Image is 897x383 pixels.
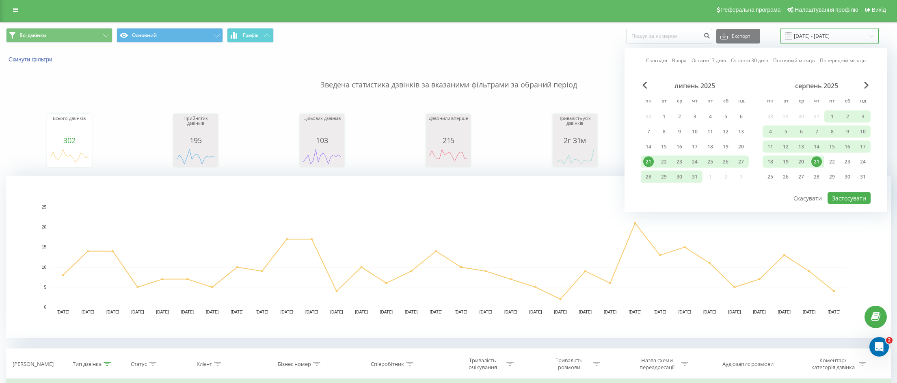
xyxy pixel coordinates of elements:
[765,172,776,182] div: 25
[793,126,809,138] div: ср 6 серп 2025 р.
[796,141,806,152] div: 13
[643,157,654,167] div: 21
[641,171,656,183] div: пн 28 лип 2025 р.
[672,57,687,64] a: Вчора
[690,141,700,152] div: 17
[643,126,654,137] div: 7
[659,172,669,182] div: 29
[705,126,715,137] div: 11
[281,310,294,314] text: [DATE]
[824,156,840,168] div: пт 22 серп 2025 р.
[641,126,656,138] div: пн 7 лип 2025 р.
[820,57,866,64] a: Попередній місяць
[626,29,712,44] input: Пошук за номером
[690,172,700,182] div: 31
[824,171,840,183] div: пт 29 серп 2025 р.
[736,126,746,137] div: 13
[131,361,147,368] div: Статус
[6,176,891,338] svg: A chart.
[826,96,838,108] abbr: п’ятниця
[231,310,244,314] text: [DATE]
[428,116,469,136] div: Дзвонили вперше
[811,126,822,137] div: 7
[428,144,469,169] svg: A chart.
[461,357,504,371] div: Тривалість очікування
[6,63,891,90] p: Зведена статистика дзвінків за вказаними фільтрами за обраний період
[718,156,733,168] div: сб 26 лип 2025 р.
[793,171,809,183] div: ср 27 серп 2025 р.
[641,156,656,168] div: пн 21 лип 2025 р.
[687,126,702,138] div: чт 10 лип 2025 р.
[690,157,700,167] div: 24
[175,116,216,136] div: Прийнятих дзвінків
[728,310,741,314] text: [DATE]
[705,141,715,152] div: 18
[855,111,871,123] div: нд 3 серп 2025 р.
[828,310,841,314] text: [DATE]
[82,310,95,314] text: [DATE]
[643,141,654,152] div: 14
[840,126,855,138] div: сб 9 серп 2025 р.
[672,126,687,138] div: ср 9 лип 2025 р.
[842,111,853,122] div: 2
[778,156,793,168] div: вт 19 серп 2025 р.
[702,126,718,138] div: пт 11 лип 2025 р.
[733,126,749,138] div: нд 13 лип 2025 р.
[454,310,467,314] text: [DATE]
[428,136,469,144] div: 215
[763,171,778,183] div: пн 25 серп 2025 р.
[722,361,774,368] div: Аудіозапис розмови
[555,144,595,169] svg: A chart.
[642,82,647,89] span: Previous Month
[842,172,853,182] div: 30
[765,141,776,152] div: 11
[809,156,824,168] div: чт 21 серп 2025 р.
[687,141,702,153] div: чт 17 лип 2025 р.
[809,357,857,371] div: Коментар/категорія дзвінка
[42,245,47,250] text: 15
[716,29,760,44] button: Експорт
[763,141,778,153] div: пн 11 серп 2025 р.
[371,361,404,368] div: Співробітник
[718,126,733,138] div: сб 12 лип 2025 р.
[733,111,749,123] div: нд 6 лип 2025 р.
[73,361,102,368] div: Тип дзвінка
[780,141,791,152] div: 12
[855,126,871,138] div: нд 10 серп 2025 р.
[858,111,868,122] div: 3
[690,111,700,122] div: 3
[793,141,809,153] div: ср 13 серп 2025 р.
[672,111,687,123] div: ср 2 лип 2025 р.
[704,96,716,108] abbr: п’ятниця
[672,171,687,183] div: ср 30 лип 2025 р.
[302,136,342,144] div: 103
[302,116,342,136] div: Цільових дзвінків
[763,82,871,90] div: серпень 2025
[656,156,672,168] div: вт 22 лип 2025 р.
[227,28,274,43] button: Графік
[718,111,733,123] div: сб 5 лип 2025 р.
[255,310,268,314] text: [DATE]
[42,225,47,229] text: 20
[720,157,731,167] div: 26
[6,28,112,43] button: Всі дзвінки
[687,171,702,183] div: чт 31 лип 2025 р.
[841,96,854,108] abbr: субота
[49,144,90,169] div: A chart.
[872,7,886,13] span: Вихід
[795,7,858,13] span: Налаштування профілю
[702,156,718,168] div: пт 25 лип 2025 р.
[405,310,418,314] text: [DATE]
[674,126,685,137] div: 9
[780,126,791,137] div: 5
[778,310,791,314] text: [DATE]
[692,57,726,64] a: Останні 7 днів
[13,361,54,368] div: [PERSON_NAME]
[796,157,806,167] div: 20
[763,126,778,138] div: пн 4 серп 2025 р.
[789,192,826,204] button: Скасувати
[659,157,669,167] div: 22
[6,56,56,63] button: Скинути фільтри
